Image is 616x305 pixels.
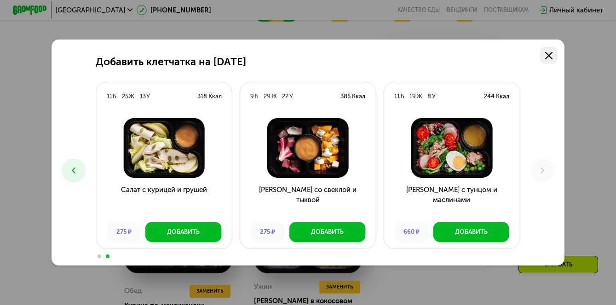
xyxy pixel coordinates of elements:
div: Добавить [455,228,488,237]
div: 275 ₽ [107,222,141,243]
button: Добавить [433,222,509,243]
h3: Салат с курицей и грушей [96,185,232,215]
div: У [289,92,293,101]
div: 25 [122,92,128,101]
h2: Добавить клетчатка на [DATE] [96,56,246,68]
div: Добавить [311,228,344,237]
div: 22 [282,92,288,101]
div: 385 Ккал [340,92,365,101]
img: Салат со свеклой и тыквой [247,118,369,178]
div: Ж [271,92,277,101]
div: 13 [140,92,146,101]
div: Б [255,92,259,101]
div: У [146,92,150,101]
div: 9 [250,92,254,101]
div: 11 [394,92,400,101]
div: Б [113,92,116,101]
div: Б [401,92,404,101]
div: Добавить [167,228,200,237]
div: 660 ₽ [394,222,429,243]
div: 8 [427,92,431,101]
img: Салат с тунцом и маслинами [391,118,512,178]
h3: [PERSON_NAME] с тунцом и маслинами [384,185,520,215]
img: Салат с курицей и грушей [103,118,225,178]
div: 275 ₽ [250,222,285,243]
h3: [PERSON_NAME] со свеклой и тыквой [240,185,376,215]
div: 244 Ккал [484,92,509,101]
div: 11 [107,92,112,101]
div: 29 [264,92,271,101]
div: Ж [129,92,134,101]
button: Добавить [145,222,222,243]
button: Добавить [289,222,366,243]
div: Ж [417,92,422,101]
div: 19 [409,92,416,101]
div: У [432,92,436,101]
div: 318 Ккал [197,92,222,101]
